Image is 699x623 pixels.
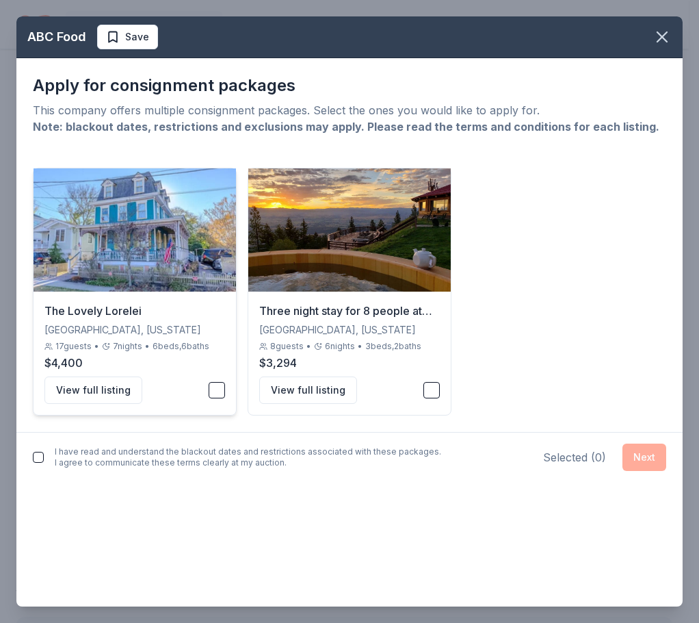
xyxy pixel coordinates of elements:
[365,341,421,352] div: 3 beds, 2 baths
[44,303,225,319] div: The Lovely Lorelei
[125,29,149,45] span: Save
[34,168,236,292] img: The Lovely Lorelei
[97,25,158,49] button: Save
[33,444,441,471] div: I have read and understand the blackout dates and restrictions associated with these packages. I ...
[145,341,150,352] div: •
[259,377,357,404] button: View full listing
[44,322,225,338] div: [GEOGRAPHIC_DATA], [US_STATE]
[358,341,362,352] div: •
[259,303,440,319] div: Three night stay for 8 people at [PERSON_NAME][GEOGRAPHIC_DATA] and Retreat in the [GEOGRAPHIC_DA...
[270,341,304,352] span: 8 guests
[27,26,86,48] div: ABC Food
[44,355,225,371] div: $4,400
[259,355,440,371] div: $3,294
[153,341,209,352] div: 6 beds, 6 baths
[33,102,666,118] div: This company offers multiple consignment packages. Select the ones you would like to apply for.
[33,75,666,97] div: Apply for consignment packages
[306,341,311,352] div: •
[325,341,355,352] span: 6 nights
[248,168,451,292] img: Three night stay for 8 people at Downing Mountain Lodge and Retreat in the Rocky Mountains of Mon...
[543,449,606,466] div: Selected ( 0 )
[113,341,142,352] span: 7 nights
[94,341,99,352] div: •
[55,341,92,352] span: 17 guests
[44,377,142,404] button: View full listing
[259,322,440,338] div: [GEOGRAPHIC_DATA], [US_STATE]
[33,118,666,135] div: Note: blackout dates, restrictions and exclusions may apply. Please read the terms and conditions...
